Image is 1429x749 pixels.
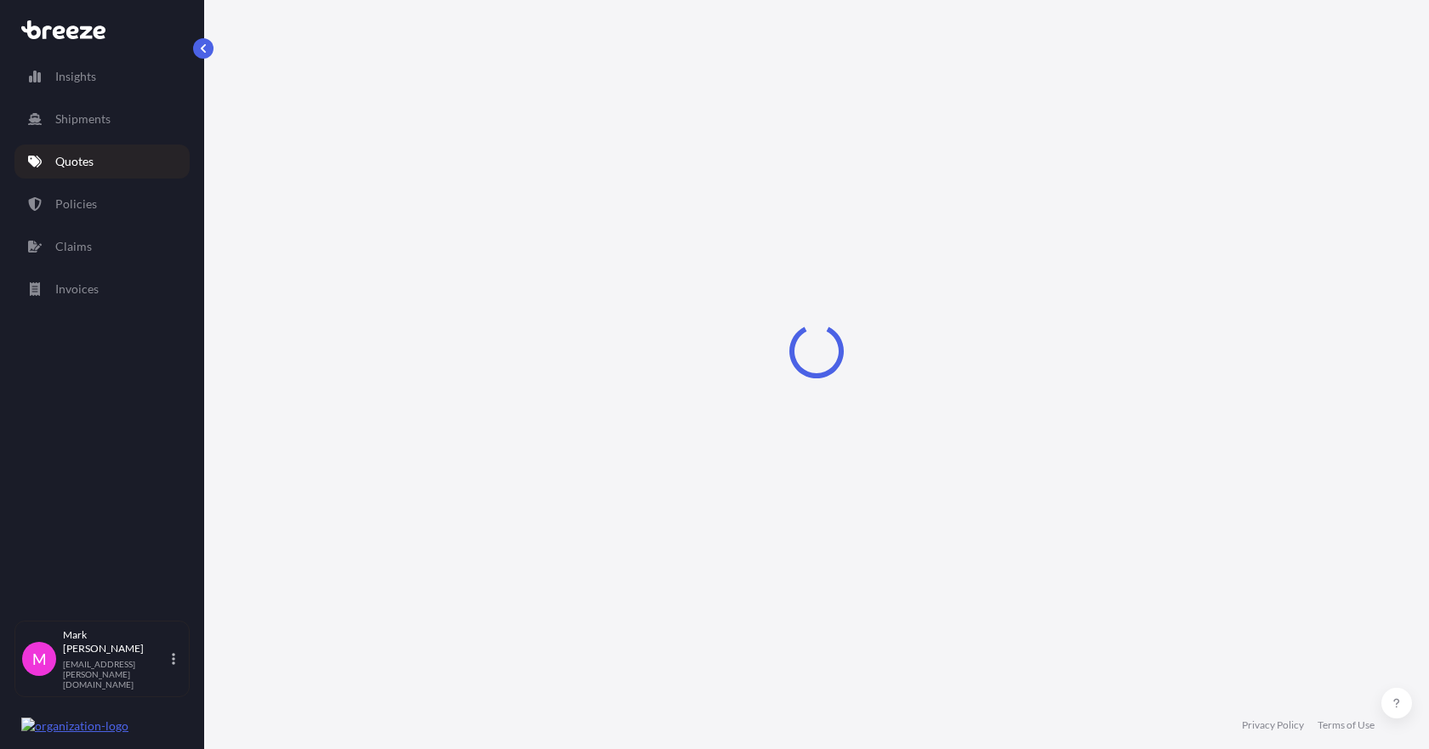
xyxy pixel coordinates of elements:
[32,650,47,667] span: M
[55,111,111,128] p: Shipments
[63,659,168,689] p: [EMAIL_ADDRESS][PERSON_NAME][DOMAIN_NAME]
[14,102,190,136] a: Shipments
[63,628,168,655] p: Mark [PERSON_NAME]
[14,230,190,264] a: Claims
[14,60,190,94] a: Insights
[55,153,94,170] p: Quotes
[14,187,190,221] a: Policies
[1318,718,1375,732] a: Terms of Use
[21,718,128,735] img: organization-logo
[55,68,96,85] p: Insights
[55,281,99,298] p: Invoices
[14,145,190,179] a: Quotes
[55,238,92,255] p: Claims
[55,196,97,213] p: Policies
[1242,718,1304,732] a: Privacy Policy
[14,272,190,306] a: Invoices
